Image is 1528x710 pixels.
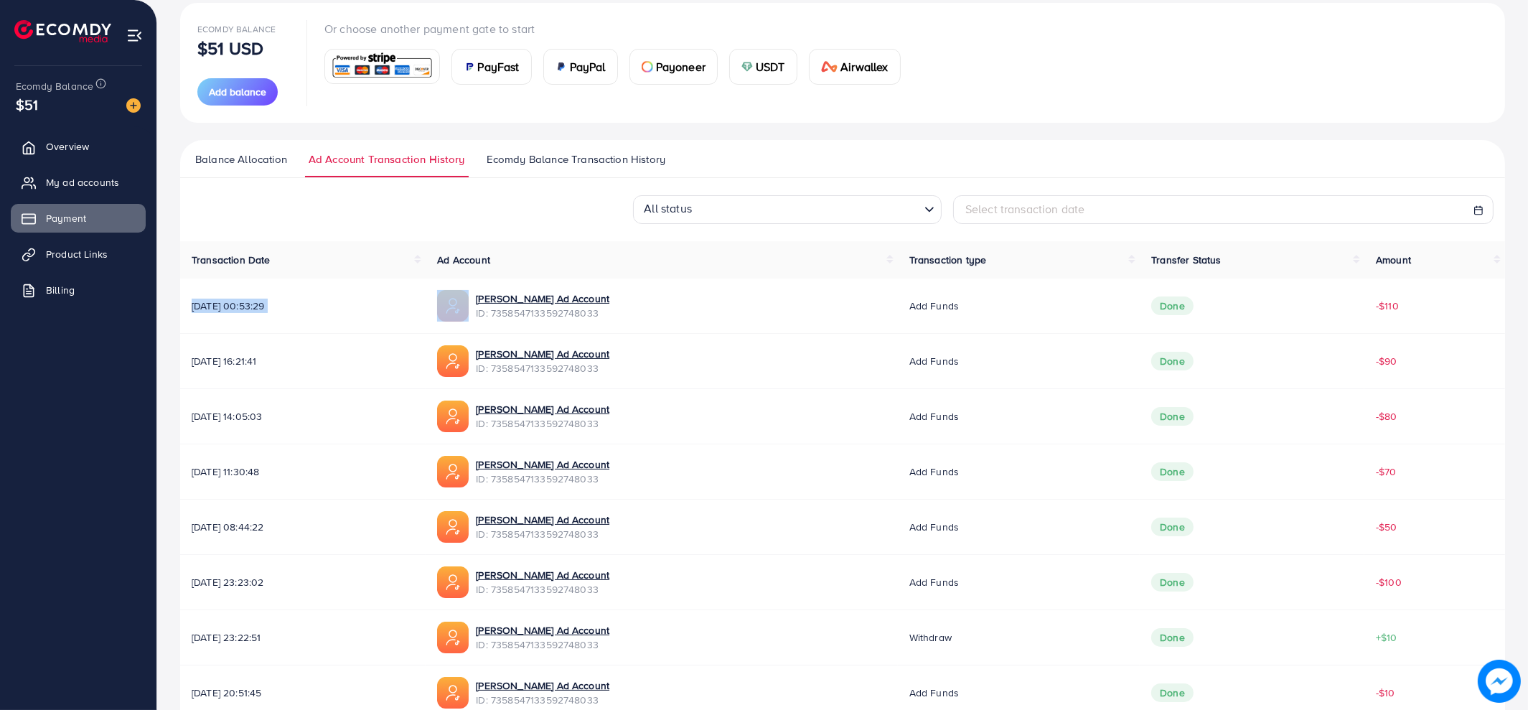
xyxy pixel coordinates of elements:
span: [DATE] 23:23:02 [192,575,414,589]
a: [PERSON_NAME] Ad Account [476,568,609,582]
img: ic-ads-acc.e4c84228.svg [437,290,469,322]
span: -$10 [1376,686,1395,700]
img: card [642,61,653,73]
span: Transaction type [909,253,987,267]
span: Done [1151,407,1194,426]
span: ID: 7358547133592748033 [476,416,609,431]
a: [PERSON_NAME] Ad Account [476,457,609,472]
span: [DATE] 16:21:41 [192,354,414,368]
span: ID: 7358547133592748033 [476,361,609,375]
span: -$70 [1376,464,1397,479]
a: [PERSON_NAME] Ad Account [476,678,609,693]
span: All status [641,196,695,220]
span: $51 [16,94,38,115]
span: Done [1151,462,1194,481]
a: Overview [11,132,146,161]
span: Withdraw [909,630,952,645]
a: cardPayoneer [629,49,718,85]
span: PayPal [570,58,606,75]
span: Transfer Status [1151,253,1221,267]
a: Billing [11,276,146,304]
span: Add balance [209,85,266,99]
img: menu [126,27,143,44]
p: $51 USD [197,39,263,57]
span: [DATE] 00:53:29 [192,299,414,313]
span: +$10 [1376,630,1397,645]
img: ic-ads-acc.e4c84228.svg [437,622,469,653]
span: Transaction Date [192,253,271,267]
span: Ad Account Transaction History [309,151,465,167]
span: Airwallex [840,58,888,75]
span: Add funds [909,409,959,424]
span: Done [1151,518,1194,536]
a: My ad accounts [11,168,146,197]
span: Add funds [909,464,959,479]
img: ic-ads-acc.e4c84228.svg [437,677,469,709]
a: [PERSON_NAME] Ad Account [476,347,609,361]
span: Done [1151,573,1194,592]
a: [PERSON_NAME] Ad Account [476,402,609,416]
span: Add funds [909,354,959,368]
a: cardPayFast [451,49,532,85]
a: Product Links [11,240,146,268]
span: Select transaction date [965,201,1085,217]
span: ID: 7358547133592748033 [476,637,609,652]
span: Done [1151,628,1194,647]
span: -$110 [1376,299,1399,313]
img: image [126,98,141,113]
span: USDT [756,58,785,75]
span: Done [1151,683,1194,702]
span: [DATE] 20:51:45 [192,686,414,700]
span: Ecomdy Balance [16,79,93,93]
span: -$80 [1376,409,1397,424]
div: Search for option [633,195,942,224]
span: ID: 7358547133592748033 [476,472,609,486]
img: ic-ads-acc.e4c84228.svg [437,345,469,377]
span: Payoneer [656,58,706,75]
a: cardAirwallex [809,49,901,85]
span: PayFast [478,58,520,75]
img: ic-ads-acc.e4c84228.svg [437,566,469,598]
img: card [821,61,838,73]
button: Add balance [197,78,278,106]
span: [DATE] 23:22:51 [192,630,414,645]
a: cardUSDT [729,49,797,85]
span: Overview [46,139,89,154]
span: ID: 7358547133592748033 [476,693,609,707]
span: Ad Account [437,253,490,267]
span: Add funds [909,575,959,589]
span: -$90 [1376,354,1397,368]
img: image [1478,660,1521,703]
span: Amount [1376,253,1411,267]
a: [PERSON_NAME] Ad Account [476,291,609,306]
span: Ecomdy Balance Transaction History [487,151,665,167]
span: My ad accounts [46,175,119,190]
img: card [464,61,475,73]
img: logo [14,20,111,42]
span: -$50 [1376,520,1397,534]
span: Balance Allocation [195,151,287,167]
span: ID: 7358547133592748033 [476,306,609,320]
input: Search for option [696,197,919,220]
a: cardPayPal [543,49,618,85]
span: [DATE] 11:30:48 [192,464,414,479]
span: Done [1151,296,1194,315]
a: [PERSON_NAME] Ad Account [476,623,609,637]
span: Done [1151,352,1194,370]
p: Or choose another payment gate to start [324,20,912,37]
img: card [741,61,753,73]
span: ID: 7358547133592748033 [476,582,609,597]
span: ID: 7358547133592748033 [476,527,609,541]
img: card [329,51,435,82]
span: [DATE] 14:05:03 [192,409,414,424]
img: ic-ads-acc.e4c84228.svg [437,511,469,543]
span: Payment [46,211,86,225]
a: Payment [11,204,146,233]
span: Product Links [46,247,108,261]
a: card [324,49,440,84]
span: Add funds [909,686,959,700]
span: Add funds [909,299,959,313]
span: Billing [46,283,75,297]
img: card [556,61,567,73]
